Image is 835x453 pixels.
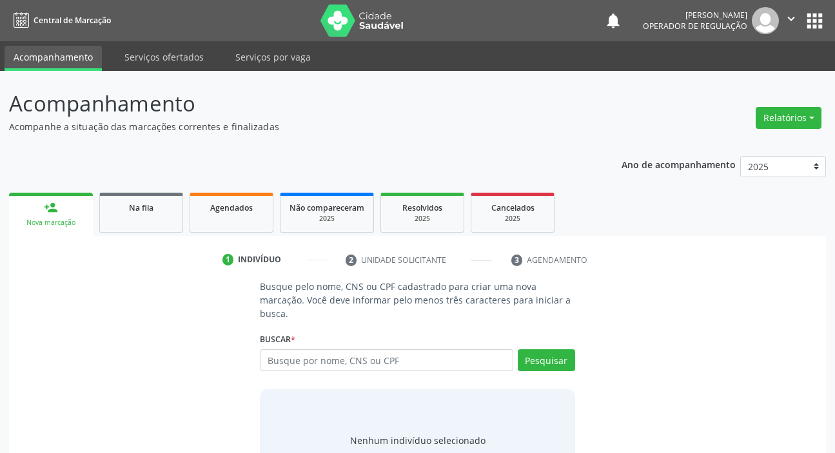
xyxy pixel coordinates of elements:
a: Acompanhamento [5,46,102,71]
span: Na fila [129,202,153,213]
button: Relatórios [756,107,821,129]
button: apps [803,10,826,32]
i:  [784,12,798,26]
span: Cancelados [491,202,535,213]
div: 2025 [480,214,545,224]
div: Indivíduo [238,254,281,265]
div: 1 [222,254,234,265]
button:  [779,7,803,34]
p: Acompanhamento [9,88,581,120]
button: notifications [604,12,622,30]
div: 2025 [290,214,364,224]
div: 2025 [390,214,455,224]
p: Busque pelo nome, CNS ou CPF cadastrado para criar uma nova marcação. Você deve informar pelo men... [260,280,575,320]
button: Pesquisar [518,349,575,371]
span: Agendados [210,202,253,213]
span: Operador de regulação [643,21,747,32]
span: Resolvidos [402,202,442,213]
a: Serviços ofertados [115,46,213,68]
p: Ano de acompanhamento [622,156,736,172]
div: Nenhum indivíduo selecionado [350,434,486,447]
input: Busque por nome, CNS ou CPF [260,349,513,371]
a: Central de Marcação [9,10,111,31]
p: Acompanhe a situação das marcações correntes e finalizadas [9,120,581,133]
a: Serviços por vaga [226,46,320,68]
span: Central de Marcação [34,15,111,26]
img: img [752,7,779,34]
div: Nova marcação [18,218,84,227]
div: person_add [44,200,58,215]
span: Não compareceram [290,202,364,213]
label: Buscar [260,329,295,349]
div: [PERSON_NAME] [643,10,747,21]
